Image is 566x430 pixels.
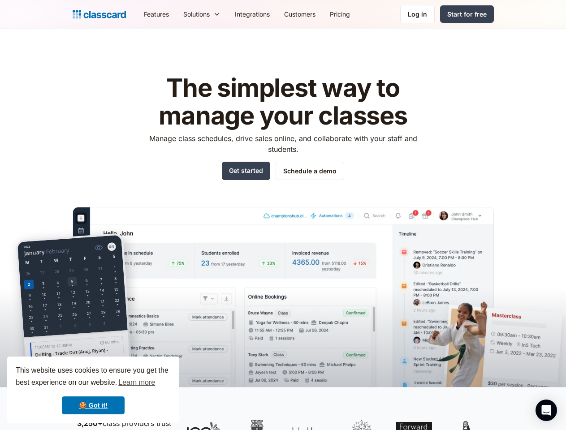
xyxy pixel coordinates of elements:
a: Features [137,4,176,24]
a: Pricing [323,4,357,24]
a: Schedule a demo [276,162,344,180]
div: cookieconsent [7,357,179,423]
a: home [73,8,126,21]
div: Open Intercom Messenger [536,400,557,421]
a: Customers [277,4,323,24]
div: Log in [408,9,427,19]
strong: 3,250+ [77,419,103,428]
p: Manage class schedules, drive sales online, and collaborate with your staff and students. [141,133,425,155]
a: dismiss cookie message [62,396,125,414]
a: Log in [400,5,435,23]
a: Get started [222,162,270,180]
span: This website uses cookies to ensure you get the best experience on our website. [16,365,171,389]
a: Integrations [228,4,277,24]
div: Start for free [447,9,487,19]
a: learn more about cookies [117,376,156,389]
div: Solutions [176,4,228,24]
div: Solutions [183,9,210,19]
a: Start for free [440,5,494,23]
h1: The simplest way to manage your classes [141,74,425,129]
